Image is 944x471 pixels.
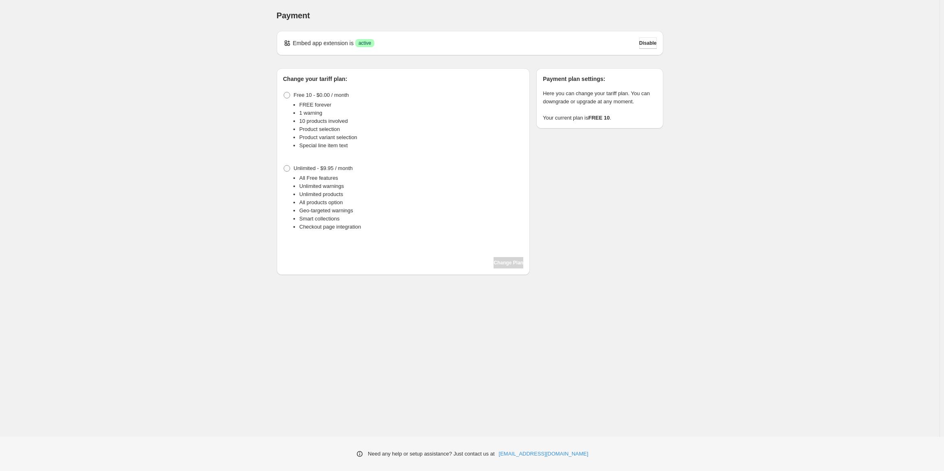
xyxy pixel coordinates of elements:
[499,450,588,458] a: [EMAIL_ADDRESS][DOMAIN_NAME]
[299,133,524,142] li: Product variant selection
[543,75,656,83] h2: Payment plan settings:
[299,198,524,207] li: All products option
[543,89,656,106] p: Here you can change your tariff plan. You can downgrade or upgrade at any moment.
[588,115,610,121] strong: FREE 10
[294,165,353,171] span: Unlimited - $9.95 / month
[299,182,524,190] li: Unlimited warnings
[358,40,371,46] span: active
[299,125,524,133] li: Product selection
[299,101,524,109] li: FREE forever
[639,37,657,49] button: Disable
[299,190,524,198] li: Unlimited products
[299,215,524,223] li: Smart collections
[293,39,354,47] p: Embed app extension is
[294,92,349,98] span: Free 10 - $0.00 / month
[277,11,310,20] span: Payment
[299,142,524,150] li: Special line item text
[299,223,524,231] li: Checkout page integration
[283,75,524,83] h2: Change your tariff plan:
[639,40,657,46] span: Disable
[299,174,524,182] li: All Free features
[299,109,524,117] li: 1 warning
[543,114,656,122] p: Your current plan is .
[299,117,524,125] li: 10 products involved
[299,207,524,215] li: Geo-targeted warnings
